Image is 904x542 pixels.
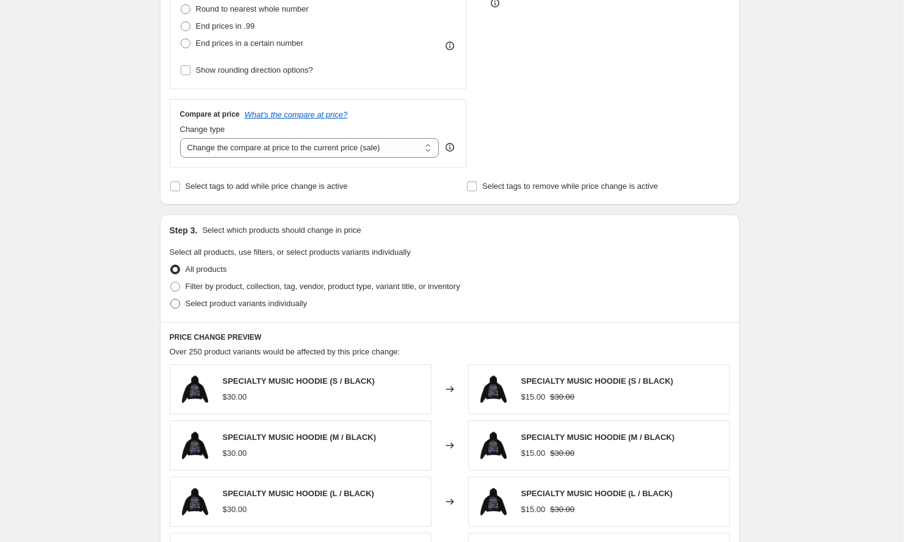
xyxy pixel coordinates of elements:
div: $15.00 [521,391,546,403]
h6: PRICE CHANGE PREVIEW [170,332,730,342]
img: MMWBACK_80x.png [475,371,512,408]
img: MMWBACK_80x.png [475,427,512,464]
div: $30.00 [223,391,247,403]
span: SPECIALTY MUSIC HOODIE (S / BLACK) [521,376,673,386]
span: All products [186,265,227,274]
span: Over 250 product variants would be affected by this price change: [170,347,400,356]
p: Select which products should change in price [202,224,361,236]
img: MMWBACK_80x.png [176,427,213,464]
div: $15.00 [521,447,546,460]
span: End prices in a certain number [196,38,303,48]
span: SPECIALTY MUSIC HOODIE (L / BLACK) [521,489,673,498]
span: SPECIALTY MUSIC HOODIE (M / BLACK) [223,433,377,442]
strike: $30.00 [550,391,574,403]
span: Select tags to add while price change is active [186,181,348,191]
span: SPECIALTY MUSIC HOODIE (M / BLACK) [521,433,675,442]
span: End prices in .99 [196,21,255,31]
button: What's the compare at price? [245,110,348,119]
span: Round to nearest whole number [196,4,309,13]
h3: Compare at price [180,109,240,119]
img: MMWBACK_80x.png [176,483,213,520]
div: $15.00 [521,504,546,516]
span: Select product variants individually [186,299,307,308]
span: Change type [180,125,225,134]
img: MMWBACK_80x.png [475,483,512,520]
div: $30.00 [223,504,247,516]
span: Filter by product, collection, tag, vendor, product type, variant title, or inventory [186,282,460,291]
h2: Step 3. [170,224,198,236]
div: help [444,141,456,153]
span: SPECIALTY MUSIC HOODIE (S / BLACK) [223,376,375,386]
img: MMWBACK_80x.png [176,371,213,408]
span: Select all products, use filters, or select products variants individually [170,247,411,257]
strike: $30.00 [550,447,574,460]
div: $30.00 [223,447,247,460]
strike: $30.00 [550,504,574,516]
span: Select tags to remove while price change is active [482,181,658,191]
span: SPECIALTY MUSIC HOODIE (L / BLACK) [223,489,374,498]
span: Show rounding direction options? [196,65,313,75]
